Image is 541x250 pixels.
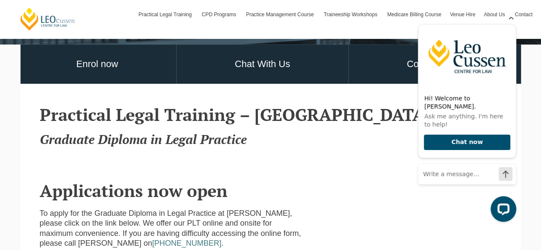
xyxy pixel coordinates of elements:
[383,2,446,27] a: Medicare Billing Course
[479,2,510,27] a: About Us
[7,147,105,167] input: Write a message…
[40,105,502,124] h2: Practical Legal Training – [GEOGRAPHIC_DATA]
[19,7,76,31] a: [PERSON_NAME] Centre for Law
[7,7,105,71] img: Leo Cussen Centre for Law
[18,44,176,84] a: Enrol now
[177,44,348,84] a: Chat With Us
[13,95,99,112] p: Ask me anything. I'm here to help!
[197,2,242,27] a: CPD Programs
[319,2,383,27] a: Traineeship Workshops
[446,2,479,27] a: Venue Hire
[411,17,520,229] iframe: LiveChat chat widget
[349,44,523,84] a: Course Guide
[88,150,101,164] button: Send a message
[40,181,502,200] h2: Applications now open
[134,2,198,27] a: Practical Legal Training
[242,2,319,27] a: Practice Management Course
[40,131,247,148] em: Graduate Diploma in Legal Practice
[152,239,222,247] a: [PHONE_NUMBER]
[13,118,99,133] button: Chat now
[40,209,304,249] p: To apply for the Graduate Diploma in Legal Practice at [PERSON_NAME], please click on the link be...
[80,179,105,205] button: Open LiveChat chat widget
[511,2,537,27] a: Contact
[13,77,99,94] h2: Hi! Welcome to [PERSON_NAME].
